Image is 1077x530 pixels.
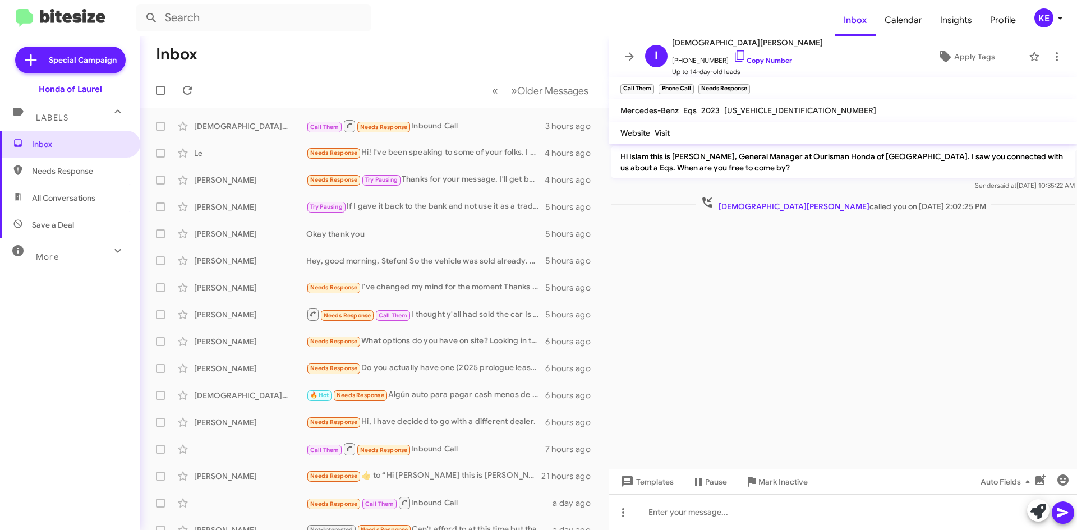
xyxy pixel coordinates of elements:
[553,497,600,509] div: a day ago
[876,4,931,36] span: Calendar
[655,128,670,138] span: Visit
[492,84,498,98] span: «
[835,4,876,36] a: Inbox
[49,54,117,66] span: Special Campaign
[972,472,1043,492] button: Auto Fields
[310,446,339,454] span: Call Them
[32,219,74,231] span: Save a Deal
[194,148,306,159] div: Le
[504,79,595,102] button: Next
[733,56,792,64] a: Copy Number
[39,84,102,95] div: Honda of Laurel
[310,284,358,291] span: Needs Response
[306,307,545,321] div: I thought y'all had sold the car Is it available?
[324,312,371,319] span: Needs Response
[545,201,600,213] div: 5 hours ago
[360,123,408,131] span: Needs Response
[194,309,306,320] div: [PERSON_NAME]
[310,149,358,156] span: Needs Response
[365,176,398,183] span: Try Pausing
[981,472,1034,492] span: Auto Fields
[306,469,541,482] div: ​👍​ to “ Hi [PERSON_NAME] this is [PERSON_NAME], General Manager at Ourisman Honda of Laurel. Jus...
[306,119,545,133] div: Inbound Call
[545,363,600,374] div: 6 hours ago
[620,128,650,138] span: Website
[310,472,358,480] span: Needs Response
[194,201,306,213] div: [PERSON_NAME]
[541,471,600,482] div: 21 hours ago
[545,255,600,266] div: 5 hours ago
[1025,8,1065,27] button: KE
[545,282,600,293] div: 5 hours ago
[306,416,545,428] div: Hi, I have decided to go with a different dealer.
[306,362,545,375] div: Do you actually have one (2025 prologue lease promotion) Been to two Honda dealerships that said ...
[672,66,823,77] span: Up to 14-day-old leads
[310,365,358,372] span: Needs Response
[931,4,981,36] a: Insights
[511,84,517,98] span: »
[545,336,600,347] div: 6 hours ago
[659,84,693,94] small: Phone Call
[310,176,358,183] span: Needs Response
[306,228,545,239] div: Okay thank you
[655,47,658,65] span: I
[609,472,683,492] button: Templates
[32,192,95,204] span: All Conversations
[698,84,750,94] small: Needs Response
[15,47,126,73] a: Special Campaign
[194,336,306,347] div: [PERSON_NAME]
[486,79,595,102] nav: Page navigation example
[306,496,553,510] div: Inbound Call
[310,123,339,131] span: Call Them
[310,418,358,426] span: Needs Response
[194,390,306,401] div: [DEMOGRAPHIC_DATA][PERSON_NAME]
[724,105,876,116] span: [US_VEHICLE_IDENTIFICATION_NUMBER]
[517,85,588,97] span: Older Messages
[365,500,394,508] span: Call Them
[32,165,127,177] span: Needs Response
[194,121,306,132] div: [DEMOGRAPHIC_DATA][PERSON_NAME]
[545,390,600,401] div: 6 hours ago
[306,200,545,213] div: If I gave it back to the bank and not use it as a trade in will you be able to finance me then?
[997,181,1016,190] span: said at
[194,282,306,293] div: [PERSON_NAME]
[719,201,869,211] span: [DEMOGRAPHIC_DATA][PERSON_NAME]
[306,442,545,456] div: Inbound Call
[908,47,1023,67] button: Apply Tags
[36,252,59,262] span: More
[194,228,306,239] div: [PERSON_NAME]
[310,391,329,399] span: 🔥 Hot
[620,84,654,94] small: Call Them
[618,472,674,492] span: Templates
[310,500,358,508] span: Needs Response
[705,472,727,492] span: Pause
[485,79,505,102] button: Previous
[156,45,197,63] h1: Inbox
[306,173,545,186] div: Thanks for your message. I'll get back to you if I have any questions.
[36,113,68,123] span: Labels
[194,174,306,186] div: [PERSON_NAME]
[306,389,545,402] div: Algún auto para pagar cash menos de 7000$
[194,255,306,266] div: [PERSON_NAME]
[696,196,991,212] span: called you on [DATE] 2:02:25 PM
[306,255,545,266] div: Hey, good morning, Stefon! So the vehicle was sold already. Would you like to schedule a time to ...
[545,228,600,239] div: 5 hours ago
[310,203,343,210] span: Try Pausing
[545,417,600,428] div: 6 hours ago
[306,146,545,159] div: Hi! I've been speaking to some of your folks. I appreciate you reaching out. We're currently look...
[545,148,600,159] div: 4 hours ago
[379,312,408,319] span: Call Them
[360,446,408,454] span: Needs Response
[981,4,1025,36] a: Profile
[1034,8,1053,27] div: KE
[136,4,371,31] input: Search
[545,121,600,132] div: 3 hours ago
[545,444,600,455] div: 7 hours ago
[683,105,697,116] span: Eqs
[672,49,823,66] span: [PHONE_NUMBER]
[306,335,545,348] div: What options do you have on site? Looking in the 2023/2022 range, needs to have a bench middle se...
[194,417,306,428] div: [PERSON_NAME]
